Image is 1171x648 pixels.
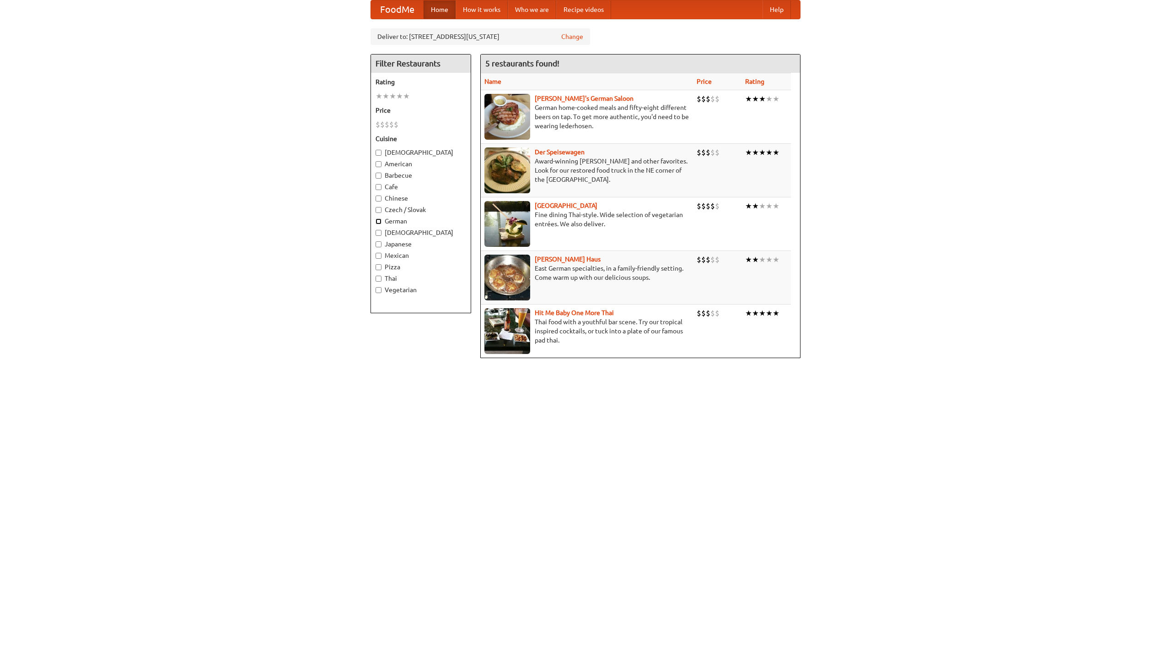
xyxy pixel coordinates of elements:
li: ★ [752,255,759,265]
label: American [376,159,466,169]
a: Change [561,32,583,41]
li: $ [701,255,706,265]
li: $ [697,255,701,265]
label: Mexican [376,251,466,260]
li: ★ [766,255,773,265]
li: ★ [752,308,759,318]
li: $ [380,120,385,130]
li: ★ [403,91,410,101]
input: German [376,218,381,224]
li: ★ [745,94,752,104]
label: Cafe [376,182,466,191]
li: ★ [759,308,766,318]
li: $ [715,308,720,318]
li: ★ [745,255,752,265]
li: ★ [759,201,766,211]
input: Barbecue [376,173,381,179]
li: ★ [773,308,779,318]
input: Japanese [376,241,381,247]
li: $ [706,94,710,104]
li: $ [697,147,701,158]
li: ★ [759,147,766,158]
img: babythai.jpg [484,308,530,354]
li: $ [715,147,720,158]
li: ★ [752,147,759,158]
a: Help [763,0,791,19]
li: ★ [759,255,766,265]
input: American [376,161,381,167]
label: Vegetarian [376,285,466,294]
li: ★ [752,94,759,104]
li: ★ [382,91,389,101]
p: German home-cooked meals and fifty-eight different beers on tap. To get more authentic, you'd nee... [484,103,689,131]
h5: Price [376,106,466,115]
label: Barbecue [376,171,466,180]
li: $ [710,308,715,318]
label: Czech / Slovak [376,205,466,214]
li: ★ [773,201,779,211]
li: ★ [766,94,773,104]
input: [DEMOGRAPHIC_DATA] [376,230,381,236]
div: Deliver to: [STREET_ADDRESS][US_STATE] [371,28,590,45]
li: ★ [389,91,396,101]
li: ★ [773,147,779,158]
h5: Cuisine [376,134,466,143]
input: Vegetarian [376,287,381,293]
a: [GEOGRAPHIC_DATA] [535,202,597,209]
label: Thai [376,274,466,283]
li: $ [697,94,701,104]
img: esthers.jpg [484,94,530,140]
label: Japanese [376,240,466,249]
li: $ [710,147,715,158]
li: $ [710,94,715,104]
li: $ [389,120,394,130]
input: Czech / Slovak [376,207,381,213]
li: ★ [745,201,752,211]
input: Pizza [376,264,381,270]
li: $ [701,147,706,158]
li: ★ [759,94,766,104]
label: Chinese [376,194,466,203]
li: ★ [766,201,773,211]
p: Thai food with a youthful bar scene. Try our tropical inspired cocktails, or tuck into a plate of... [484,317,689,345]
li: $ [715,255,720,265]
img: satay.jpg [484,201,530,247]
li: ★ [766,147,773,158]
a: Who we are [508,0,556,19]
input: Thai [376,276,381,282]
label: [DEMOGRAPHIC_DATA] [376,148,466,157]
li: $ [697,201,701,211]
a: Home [424,0,456,19]
label: [DEMOGRAPHIC_DATA] [376,228,466,237]
input: Cafe [376,184,381,190]
li: $ [715,201,720,211]
p: Award-winning [PERSON_NAME] and other favorites. Look for our restored food truck in the NE corne... [484,157,689,184]
a: Der Speisewagen [535,148,585,156]
label: Pizza [376,262,466,272]
h5: Rating [376,77,466,87]
a: Price [697,78,712,85]
p: Fine dining Thai-style. Wide selection of vegetarian entrées. We also deliver. [484,210,689,229]
a: [PERSON_NAME]'s German Saloon [535,95,634,102]
li: ★ [773,94,779,104]
li: $ [710,255,715,265]
li: $ [706,255,710,265]
ng-pluralize: 5 restaurants found! [485,59,559,68]
b: [PERSON_NAME] Haus [535,256,601,263]
a: FoodMe [371,0,424,19]
img: speisewagen.jpg [484,147,530,193]
a: Recipe videos [556,0,611,19]
li: ★ [773,255,779,265]
h4: Filter Restaurants [371,54,471,73]
li: $ [706,147,710,158]
input: Mexican [376,253,381,259]
li: ★ [752,201,759,211]
input: Chinese [376,196,381,201]
li: $ [701,201,706,211]
li: ★ [745,147,752,158]
a: Hit Me Baby One More Thai [535,309,614,316]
